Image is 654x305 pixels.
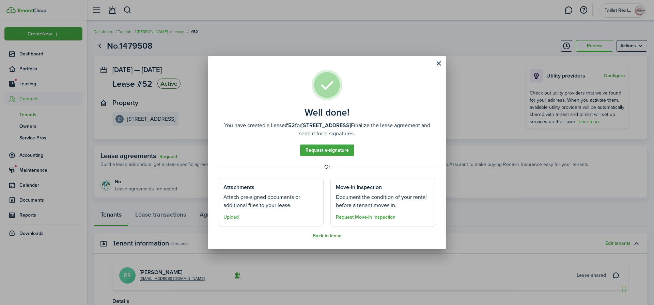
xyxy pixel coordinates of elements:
iframe: Chat Widget [620,272,654,305]
button: Request Move-in Inspection [336,215,395,220]
b: #52 [285,121,295,129]
well-done-section-description: Attach pre-signed documents or additional files to your lease. [223,193,318,209]
well-done-section-title: Attachments [223,183,254,191]
b: [STREET_ADDRESS] [301,121,351,129]
well-done-separator: Or [218,163,436,171]
well-done-title: Well done! [305,107,349,118]
well-done-description: You have created a Lease for Finalize the lease agreement and send it for e-signatures. [218,121,436,138]
div: Drag [622,279,626,300]
well-done-section-description: Document the condition of your rental before a tenant moves in. [336,193,431,209]
a: Request e-signature [300,145,354,156]
button: Close modal [433,58,445,69]
button: Back to lease [313,233,342,239]
well-done-section-title: Move-in Inspection [336,183,382,191]
button: Upload [223,215,239,220]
